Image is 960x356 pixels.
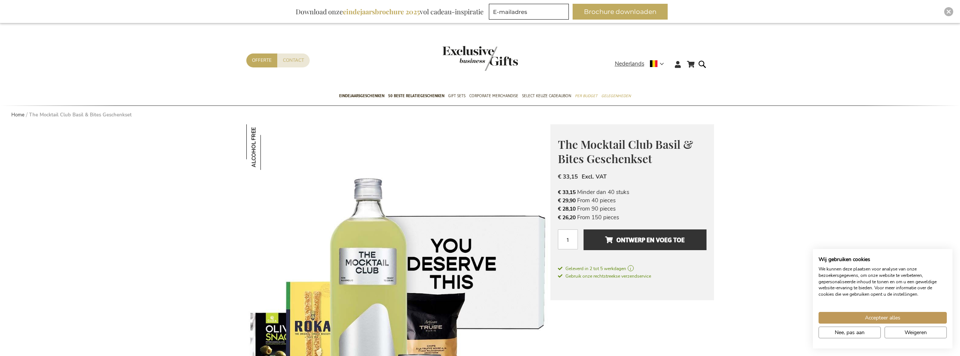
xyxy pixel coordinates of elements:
[558,173,578,180] span: € 33,15
[442,46,518,71] img: Exclusive Business gifts logo
[522,92,571,100] span: Select Keuze Cadeaubon
[615,60,669,68] div: Nederlands
[819,256,947,263] h2: Wij gebruiken cookies
[388,92,444,100] span: 50 beste relatiegeschenken
[442,46,480,71] a: store logo
[575,92,598,100] span: Per Budget
[558,273,651,279] span: Gebruik onze rechtstreekse verzendservice
[339,92,384,100] span: Eindejaarsgeschenken
[343,7,420,16] b: eindejaarsbrochure 2025
[605,234,685,246] span: Ontwerp en voeg toe
[558,272,651,280] a: Gebruik onze rechtstreekse verzendservice
[819,327,881,338] button: Pas cookie voorkeuren aan
[601,92,631,100] span: Gelegenheden
[246,53,277,67] a: Offerte
[905,328,927,336] span: Weigeren
[558,214,576,221] span: € 26,20
[246,124,292,170] img: The Mocktail Club Basil & Bites Geschenkset
[11,112,25,118] a: Home
[489,4,569,20] input: E-mailadres
[277,53,310,67] a: Contact
[558,205,576,212] span: € 28,10
[573,4,668,20] button: Brochure downloaden
[489,4,571,22] form: marketing offers and promotions
[558,137,693,167] span: The Mocktail Club Basil & Bites Geschenkset
[558,188,707,196] li: Minder dan 40 stuks
[558,213,707,222] li: From 150 pieces
[29,112,132,118] strong: The Mocktail Club Basil & Bites Geschenkset
[558,265,707,272] a: Geleverd in 2 tot 5 werkdagen
[615,60,644,68] span: Nederlands
[558,196,707,205] li: From 40 pieces
[582,173,607,180] span: Excl. VAT
[292,4,487,20] div: Download onze vol cadeau-inspiratie
[819,266,947,298] p: We kunnen deze plaatsen voor analyse van onze bezoekersgegevens, om onze website te verbeteren, g...
[584,229,706,250] button: Ontwerp en voeg toe
[558,189,576,196] span: € 33,15
[558,205,707,213] li: From 90 pieces
[865,314,900,322] span: Accepteer alles
[558,197,576,204] span: € 29,90
[944,7,953,16] div: Close
[835,328,865,336] span: Nee, pas aan
[819,312,947,324] button: Accepteer alle cookies
[946,9,951,14] img: Close
[885,327,947,338] button: Alle cookies weigeren
[558,229,578,249] input: Aantal
[469,92,518,100] span: Corporate Merchandise
[448,92,465,100] span: Gift Sets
